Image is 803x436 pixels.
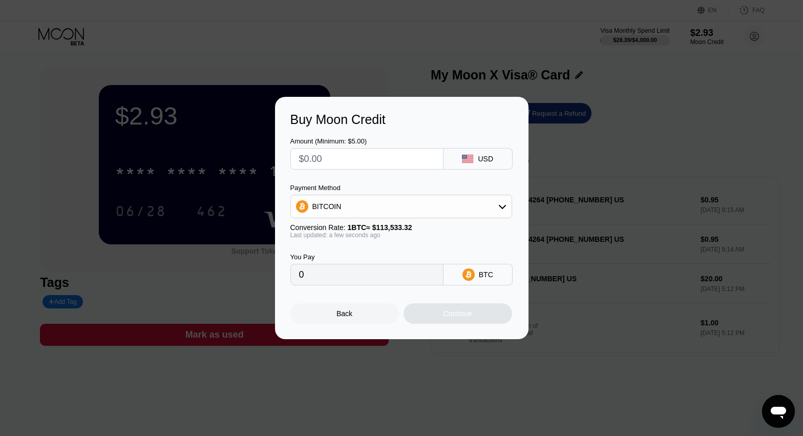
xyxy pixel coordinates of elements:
[479,271,493,279] div: BTC
[336,309,352,318] div: Back
[299,149,435,169] input: $0.00
[348,223,412,232] span: 1 BTC ≈ $113,533.32
[290,303,399,324] div: Back
[290,223,512,232] div: Conversion Rate:
[762,395,795,428] iframe: Button to launch messaging window
[290,232,512,239] div: Last updated: a few seconds ago
[290,112,513,127] div: Buy Moon Credit
[312,202,342,211] div: BITCOIN
[290,137,443,145] div: Amount (Minimum: $5.00)
[291,196,512,217] div: BITCOIN
[290,253,443,261] div: You Pay
[478,155,493,163] div: USD
[290,184,512,192] div: Payment Method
